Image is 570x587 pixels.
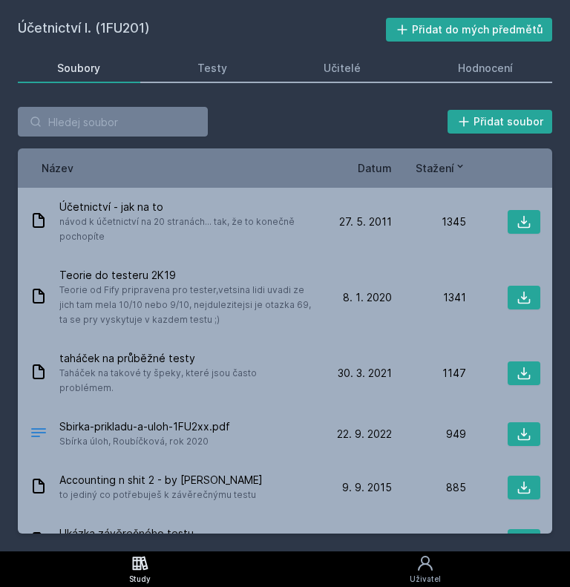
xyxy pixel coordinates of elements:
a: Hodnocení [419,53,553,83]
button: Stažení [416,160,466,176]
span: Stažení [416,160,454,176]
span: 30. 3. 2021 [338,366,392,381]
span: 22. 9. 2022 [337,427,392,442]
div: 1147 [392,366,466,381]
span: Teorie do testeru 2K19 [59,268,312,283]
span: Ukázka závěrečného testu [59,526,194,541]
span: to jediný co potřebuješ k závěrečnýmu testu [59,488,263,502]
span: 9. 9. 2015 [342,480,392,495]
span: Teorie od Fify pripravena pro tester,vetsina lidi uvadi ze jich tam mela 10/10 nebo 9/10, nejdule... [59,283,312,327]
button: Datum [358,160,392,176]
a: Testy [158,53,267,83]
div: 1345 [392,214,466,229]
span: Účetnictví - jak na to [59,200,312,214]
button: Název [42,160,73,176]
a: Soubory [18,53,140,83]
h2: Účetnictví I. (1FU201) [18,18,386,42]
span: Taháček na takové ty špeky, které jsou často problémem. [59,366,312,396]
span: 8. 1. 2020 [343,290,392,305]
div: Hodnocení [458,61,513,76]
span: Sbirka-prikladu-a-uloh-1FU2xx.pdf [59,419,230,434]
span: 27. 5. 2011 [339,214,392,229]
input: Hledej soubor [18,107,208,137]
div: Testy [197,61,227,76]
span: taháček na průběžné testy [59,351,312,366]
div: 949 [392,427,466,442]
a: Učitelé [284,53,401,83]
div: Study [129,574,151,585]
div: Učitelé [324,61,361,76]
div: PDF [30,424,47,445]
span: Accounting n shit 2 - by [PERSON_NAME] [59,473,263,488]
span: návod k účetnictví na 20 stranách... tak, že to konečně pochopíte [59,214,312,244]
button: Přidat do mých předmětů [386,18,553,42]
span: Sbírka úloh, Roubíčková, rok 2020 [59,434,230,449]
div: Soubory [57,61,100,76]
div: 1341 [392,290,466,305]
button: Přidat soubor [448,110,553,134]
div: 885 [392,480,466,495]
div: Uživatel [410,574,441,585]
